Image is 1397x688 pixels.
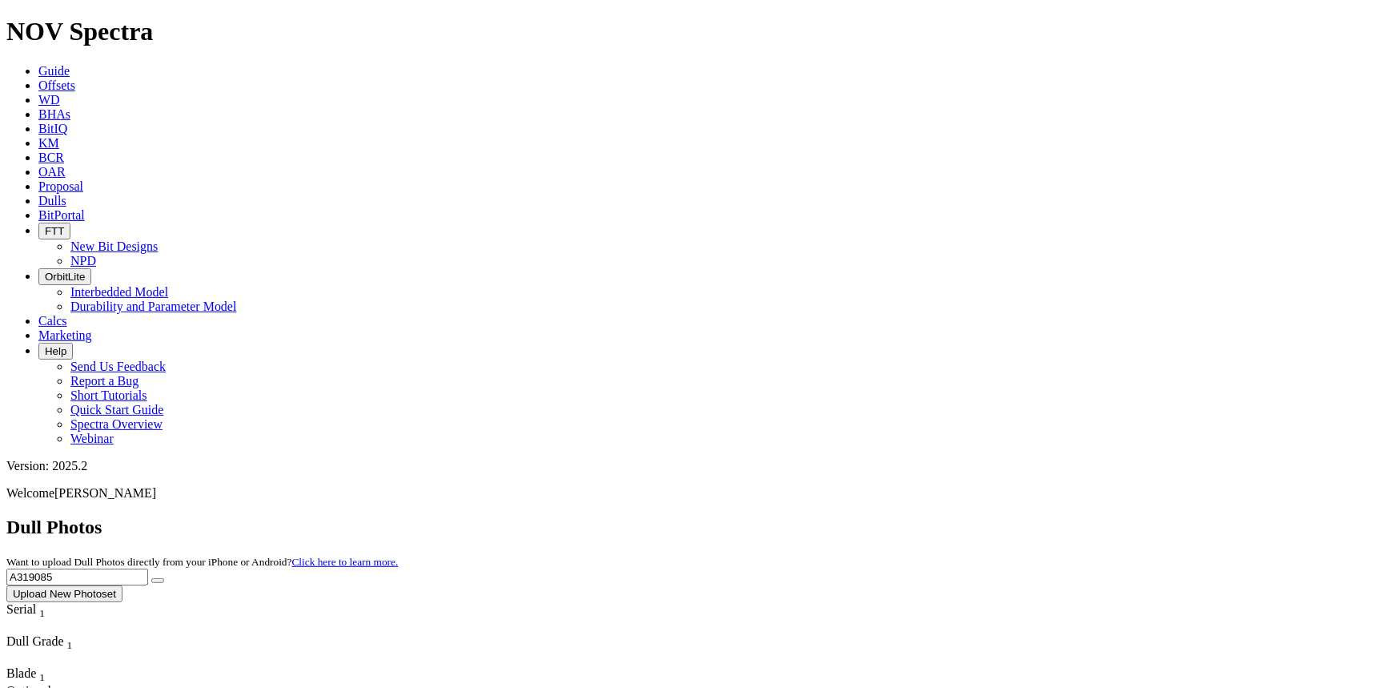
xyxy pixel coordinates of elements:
[6,486,1391,501] p: Welcome
[38,122,67,135] a: BitIQ
[6,569,148,585] input: Search Serial Number
[6,517,1391,538] h2: Dull Photos
[38,223,70,239] button: FTT
[70,374,138,388] a: Report a Bug
[6,602,74,620] div: Serial Sort None
[38,136,59,150] a: KM
[70,388,147,402] a: Short Tutorials
[6,17,1391,46] h1: NOV Spectra
[38,194,66,207] a: Dulls
[6,634,64,648] span: Dull Grade
[6,666,62,684] div: Blade Sort None
[38,78,75,92] a: Offsets
[38,268,91,285] button: OrbitLite
[45,345,66,357] span: Help
[38,165,66,179] a: OAR
[38,151,64,164] a: BCR
[6,634,118,652] div: Dull Grade Sort None
[67,634,73,648] span: Sort None
[6,666,36,680] span: Blade
[45,225,64,237] span: FTT
[6,666,62,684] div: Sort None
[70,403,163,416] a: Quick Start Guide
[6,652,118,666] div: Column Menu
[39,602,45,616] span: Sort None
[39,607,45,619] sub: 1
[54,486,156,500] span: [PERSON_NAME]
[70,417,163,431] a: Spectra Overview
[39,671,45,683] sub: 1
[38,314,67,328] a: Calcs
[39,666,45,680] span: Sort None
[6,602,36,616] span: Serial
[70,285,168,299] a: Interbedded Model
[38,328,92,342] a: Marketing
[38,343,73,360] button: Help
[70,432,114,445] a: Webinar
[6,602,74,634] div: Sort None
[292,556,399,568] a: Click here to learn more.
[6,556,398,568] small: Want to upload Dull Photos directly from your iPhone or Android?
[45,271,85,283] span: OrbitLite
[6,459,1391,473] div: Version: 2025.2
[70,300,237,313] a: Durability and Parameter Model
[38,208,85,222] a: BitPortal
[6,634,118,666] div: Sort None
[38,93,60,107] a: WD
[70,360,166,373] a: Send Us Feedback
[38,107,70,121] a: BHAs
[6,585,122,602] button: Upload New Photoset
[70,254,96,268] a: NPD
[6,620,74,634] div: Column Menu
[38,179,83,193] a: Proposal
[70,239,158,253] a: New Bit Designs
[67,639,73,651] sub: 1
[38,64,70,78] a: Guide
